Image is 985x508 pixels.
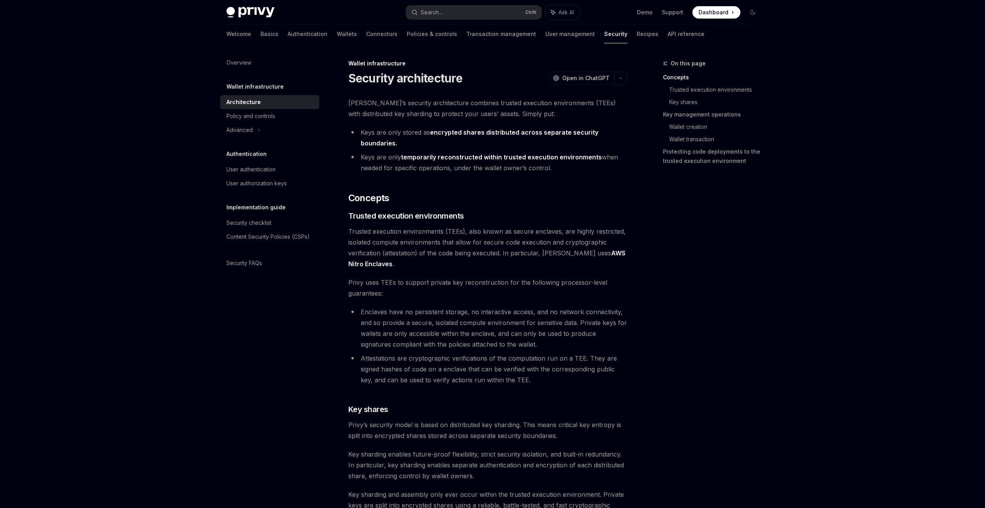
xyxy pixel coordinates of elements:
[348,353,627,385] li: Attestations are cryptographic verifications of the computation run on a TEE. They are signed has...
[406,5,541,19] button: Search...CtrlK
[668,25,704,43] a: API reference
[637,9,653,16] a: Demo
[226,232,310,241] div: Content Security Policies (CSPs)
[545,25,595,43] a: User management
[669,96,765,108] a: Key shares
[671,59,706,68] span: On this page
[558,9,574,16] span: Ask AI
[669,84,765,96] a: Trusted execution environments
[220,256,319,270] a: Security FAQs
[663,71,765,84] a: Concepts
[288,25,327,43] a: Authentication
[407,25,457,43] a: Policies & controls
[226,111,275,121] div: Policy and controls
[348,226,627,269] span: Trusted execution environments (TEEs), also known as secure enclaves, are highly restricted, isol...
[220,216,319,230] a: Security checklist
[348,60,627,67] div: Wallet infrastructure
[226,97,261,107] div: Architecture
[662,9,683,16] a: Support
[226,58,251,67] div: Overview
[226,7,274,18] img: dark logo
[669,133,765,145] a: Wallet transaction
[220,176,319,190] a: User authorization keys
[226,203,286,212] h5: Implementation guide
[226,149,267,159] h5: Authentication
[421,8,442,17] div: Search...
[348,71,463,85] h1: Security architecture
[348,152,627,173] li: Keys are only when needed for specific operations, under the wallet owner’s control.
[337,25,357,43] a: Wallets
[348,404,388,415] span: Key shares
[366,25,397,43] a: Connectors
[348,449,627,481] span: Key sharding enables future-proof flexibility, strict security isolation, and built-in redundancy...
[637,25,658,43] a: Recipes
[663,145,765,167] a: Protecting code deployments to the trusted execution environment
[348,306,627,350] li: Enclaves have no persistent storage, no interactive access, and no network connectivity, and so p...
[226,125,253,135] div: Advanced
[220,162,319,176] a: User authentication
[348,127,627,149] li: Keys are only stored as
[604,25,627,43] a: Security
[226,218,271,227] div: Security checklist
[669,121,765,133] a: Wallet creation
[361,128,598,147] strong: encrypted shares distributed across separate security boundaries.
[401,153,602,161] strong: temporarily reconstructed within trusted execution environments
[562,74,610,82] span: Open in ChatGPT
[545,5,579,19] button: Ask AI
[220,95,319,109] a: Architecture
[692,6,740,19] a: Dashboard
[466,25,536,43] a: Transaction management
[348,419,627,441] span: Privy’s security model is based on distributed key sharding. This means critical key entropy is s...
[747,6,759,19] button: Toggle dark mode
[348,277,627,299] span: Privy uses TEEs to support private key reconstruction for the following processor-level guarantees:
[226,165,276,174] div: User authentication
[663,108,765,121] a: Key management operations
[220,109,319,123] a: Policy and controls
[548,72,614,85] button: Open in ChatGPT
[226,258,262,268] div: Security FAQs
[226,25,251,43] a: Welcome
[348,97,627,119] span: [PERSON_NAME]’s security architecture combines trusted execution environments (TEEs) with distrib...
[226,179,287,188] div: User authorization keys
[348,210,464,221] span: Trusted execution environments
[260,25,278,43] a: Basics
[226,82,284,91] h5: Wallet infrastructure
[699,9,728,16] span: Dashboard
[220,56,319,70] a: Overview
[348,192,389,204] span: Concepts
[220,230,319,244] a: Content Security Policies (CSPs)
[525,9,537,15] span: Ctrl K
